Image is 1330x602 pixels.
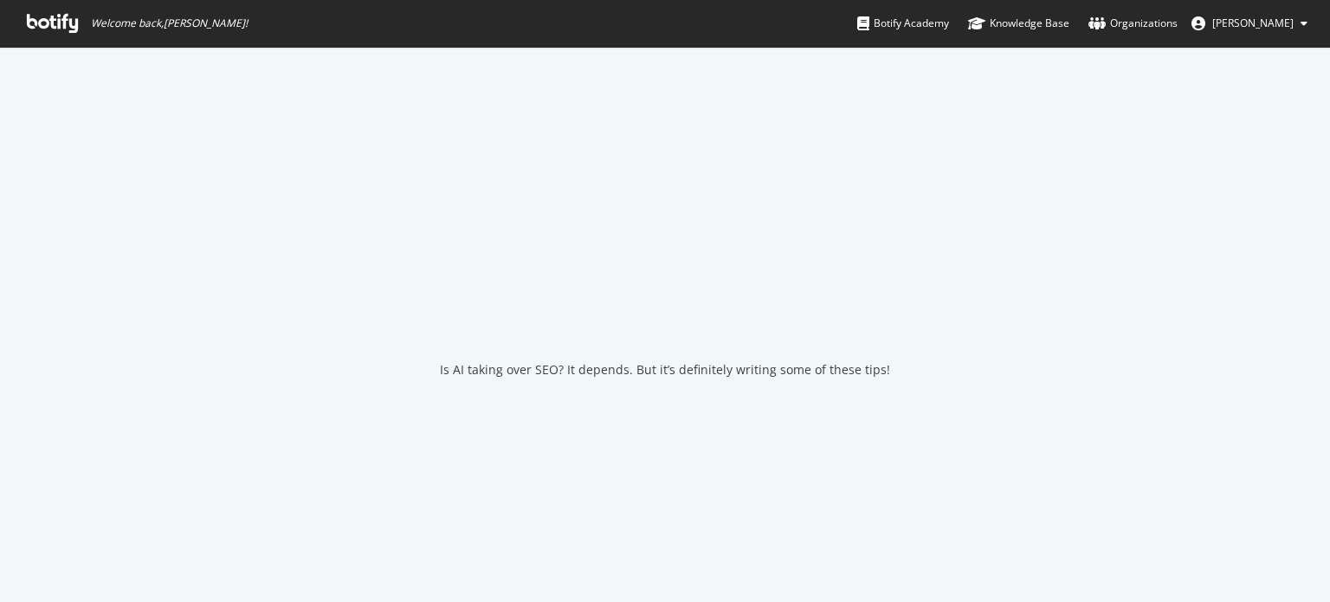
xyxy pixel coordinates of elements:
[857,15,949,32] div: Botify Academy
[1178,10,1321,37] button: [PERSON_NAME]
[968,15,1069,32] div: Knowledge Base
[1088,15,1178,32] div: Organizations
[91,16,248,30] span: Welcome back, [PERSON_NAME] !
[440,361,890,379] div: Is AI taking over SEO? It depends. But it’s definitely writing some of these tips!
[1212,16,1294,30] span: Elodie GRAND
[603,271,727,333] div: animation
